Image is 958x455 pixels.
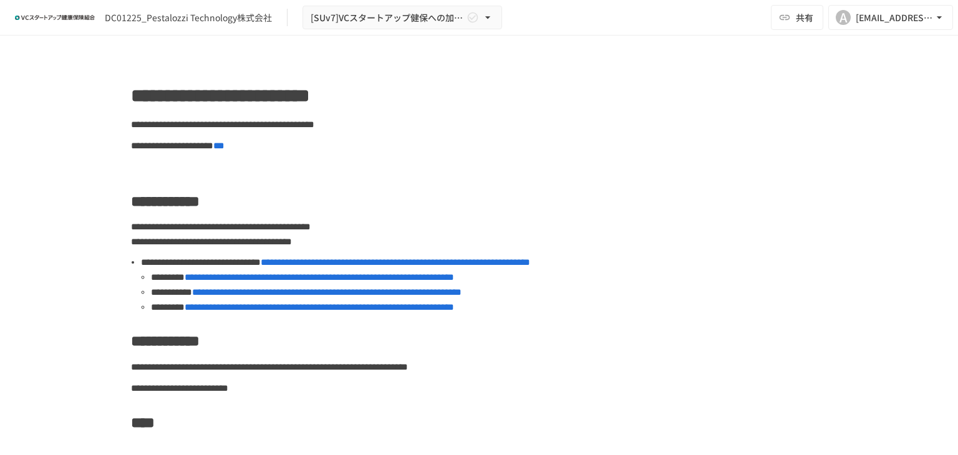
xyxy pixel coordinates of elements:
div: DC01225_Pestalozzi Technology株式会社 [105,11,272,24]
button: [SUv7]VCスタートアップ健保への加入申請手続き [302,6,502,30]
button: 共有 [771,5,823,30]
div: [EMAIL_ADDRESS][DOMAIN_NAME] [856,10,933,26]
span: 共有 [796,11,813,24]
span: [SUv7]VCスタートアップ健保への加入申請手続き [311,10,464,26]
button: A[EMAIL_ADDRESS][DOMAIN_NAME] [828,5,953,30]
div: A [836,10,851,25]
img: ZDfHsVrhrXUoWEWGWYf8C4Fv4dEjYTEDCNvmL73B7ox [15,7,95,27]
